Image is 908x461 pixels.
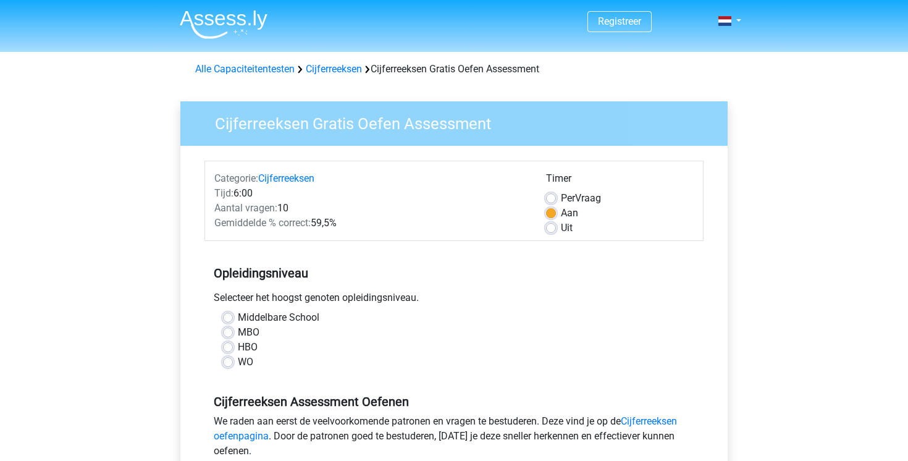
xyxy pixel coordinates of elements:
[214,202,277,214] span: Aantal vragen:
[190,62,718,77] div: Cijferreeksen Gratis Oefen Assessment
[546,171,694,191] div: Timer
[205,186,537,201] div: 6:00
[561,191,601,206] label: Vraag
[306,63,362,75] a: Cijferreeksen
[238,325,259,340] label: MBO
[238,355,253,370] label: WO
[561,192,575,204] span: Per
[561,221,573,235] label: Uit
[205,201,537,216] div: 10
[258,172,314,184] a: Cijferreeksen
[238,310,319,325] label: Middelbare School
[180,10,267,39] img: Assessly
[205,216,537,230] div: 59,5%
[204,290,704,310] div: Selecteer het hoogst genoten opleidingsniveau.
[195,63,295,75] a: Alle Capaciteitentesten
[598,15,641,27] a: Registreer
[214,217,311,229] span: Gemiddelde % correct:
[214,187,233,199] span: Tijd:
[214,261,694,285] h5: Opleidingsniveau
[214,172,258,184] span: Categorie:
[561,206,578,221] label: Aan
[214,394,694,409] h5: Cijferreeksen Assessment Oefenen
[200,109,718,133] h3: Cijferreeksen Gratis Oefen Assessment
[238,340,258,355] label: HBO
